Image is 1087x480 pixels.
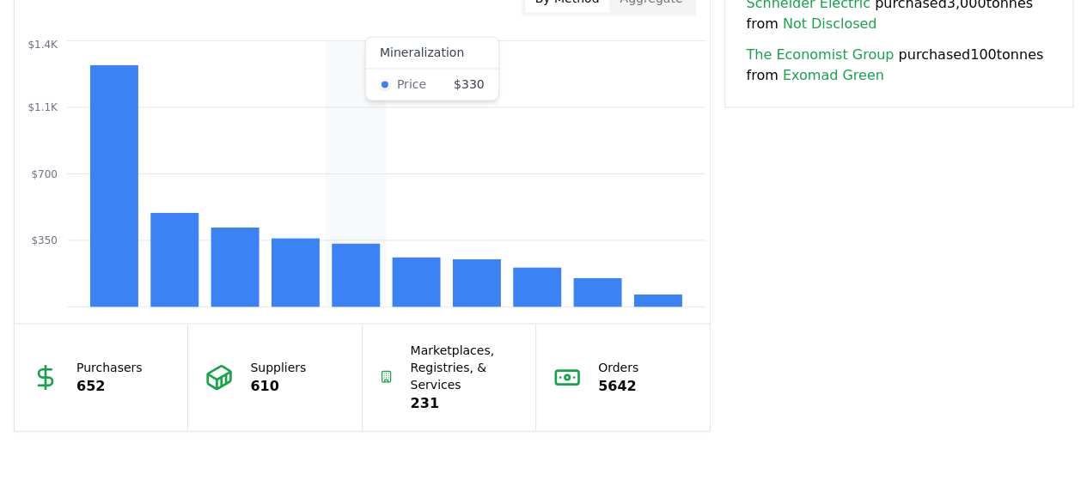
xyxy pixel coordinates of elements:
p: Purchasers [76,358,143,375]
p: 5642 [598,375,638,396]
p: 231 [410,392,518,413]
tspan: $350 [31,234,58,246]
a: The Economist Group [746,45,894,65]
p: Marketplaces, Registries, & Services [410,341,518,392]
a: Not Disclosed [783,14,877,34]
tspan: $1.1K [27,101,58,113]
tspan: $700 [31,167,58,179]
tspan: $1.4K [27,38,58,50]
p: 610 [250,375,306,396]
p: Suppliers [250,358,306,375]
p: 652 [76,375,143,396]
p: Orders [598,358,638,375]
a: Exomad Green [783,65,884,86]
span: purchased 100 tonnes from [746,45,1052,86]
